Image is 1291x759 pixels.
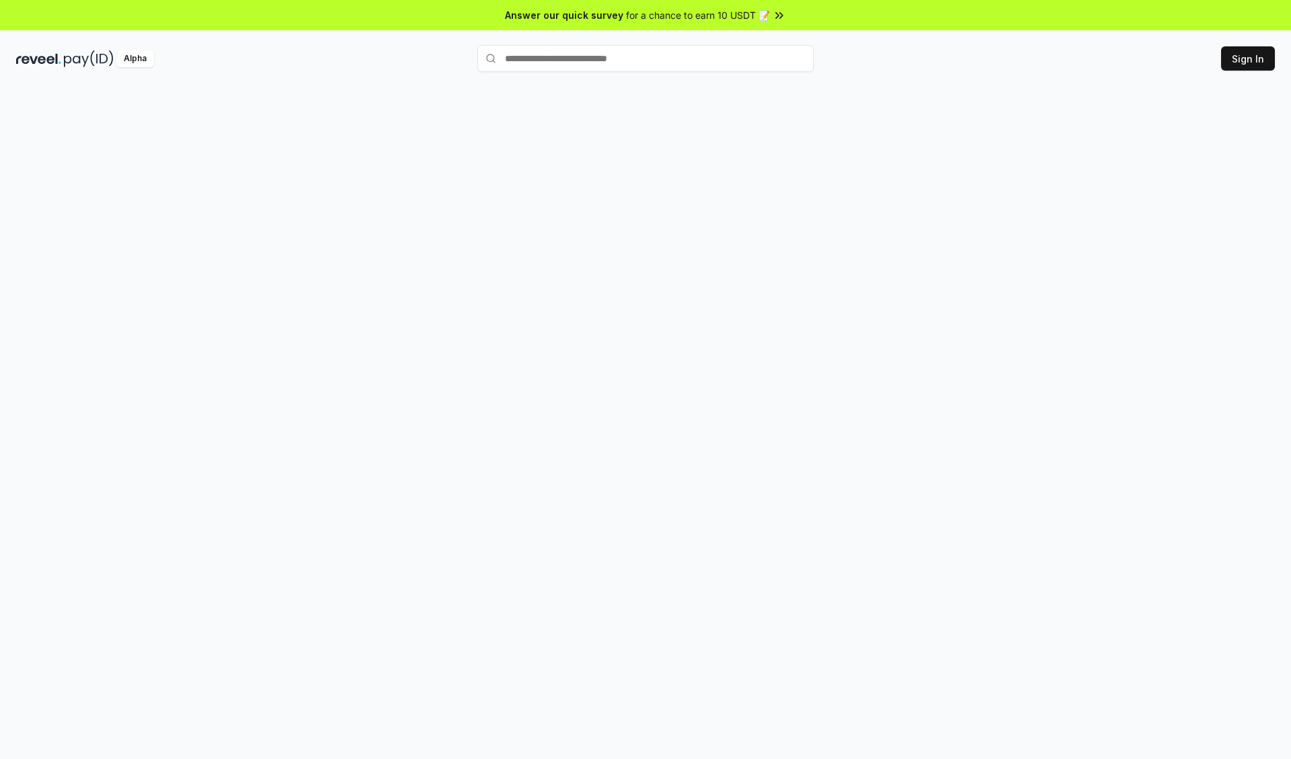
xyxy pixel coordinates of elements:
span: Answer our quick survey [505,8,623,22]
span: for a chance to earn 10 USDT 📝 [626,8,770,22]
button: Sign In [1221,46,1275,71]
div: Alpha [116,50,154,67]
img: pay_id [64,50,114,67]
img: reveel_dark [16,50,61,67]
